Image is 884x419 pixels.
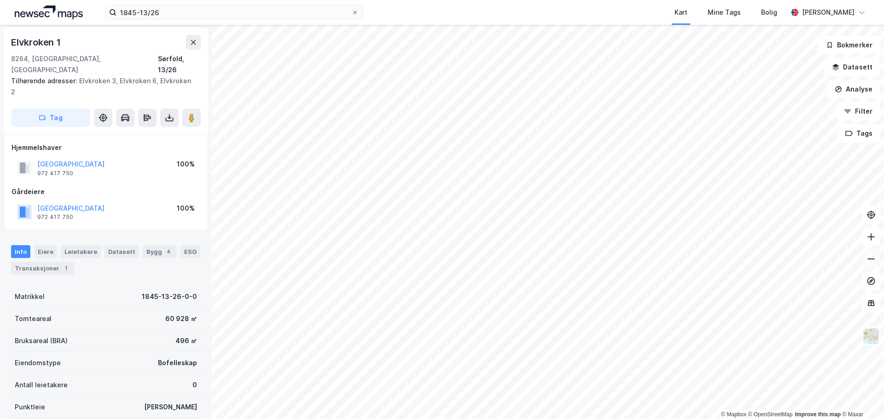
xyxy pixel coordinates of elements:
div: Kontrollprogram for chat [838,375,884,419]
span: Tilhørende adresser: [11,77,79,85]
div: 0 [192,379,197,390]
div: Sørfold, 13/26 [158,53,201,75]
div: 1845-13-26-0-0 [142,291,197,302]
div: 100% [177,203,195,214]
div: Kart [675,7,687,18]
div: Info [11,245,30,258]
button: Bokmerker [818,36,880,54]
div: Gårdeiere [12,186,200,197]
div: Bruksareal (BRA) [15,335,68,346]
div: Antall leietakere [15,379,68,390]
a: Mapbox [721,411,746,418]
div: 4 [164,247,173,256]
div: Matrikkel [15,291,45,302]
iframe: Chat Widget [838,375,884,419]
div: 496 ㎡ [175,335,197,346]
a: OpenStreetMap [748,411,793,418]
button: Tag [11,109,90,127]
button: Filter [836,102,880,121]
div: Transaksjoner [11,262,74,275]
img: Z [862,327,880,345]
input: Søk på adresse, matrikkel, gårdeiere, leietakere eller personer [116,6,351,19]
div: ESG [180,245,200,258]
div: [PERSON_NAME] [144,402,197,413]
div: Leietakere [61,245,101,258]
div: [PERSON_NAME] [802,7,855,18]
a: Improve this map [795,411,841,418]
div: 972 417 750 [37,213,73,221]
div: Datasett [105,245,139,258]
div: Hjemmelshaver [12,142,200,153]
div: Bofelleskap [158,357,197,368]
div: Punktleie [15,402,45,413]
button: Tags [837,124,880,143]
div: 972 417 750 [37,170,73,177]
div: 1 [61,264,70,273]
div: 60 928 ㎡ [165,313,197,324]
div: Eiendomstype [15,357,61,368]
div: 100% [177,159,195,170]
div: Eiere [34,245,57,258]
button: Datasett [824,58,880,76]
div: Tomteareal [15,313,52,324]
img: logo.a4113a55bc3d86da70a041830d287a7e.svg [15,6,83,19]
button: Analyse [827,80,880,98]
div: 8264, [GEOGRAPHIC_DATA], [GEOGRAPHIC_DATA] [11,53,158,75]
div: Bygg [143,245,177,258]
div: Elvkroken 3, Elvkroken 6, Elvkroken 2 [11,75,193,98]
div: Bolig [761,7,777,18]
div: Mine Tags [708,7,741,18]
div: Elvkroken 1 [11,35,63,50]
